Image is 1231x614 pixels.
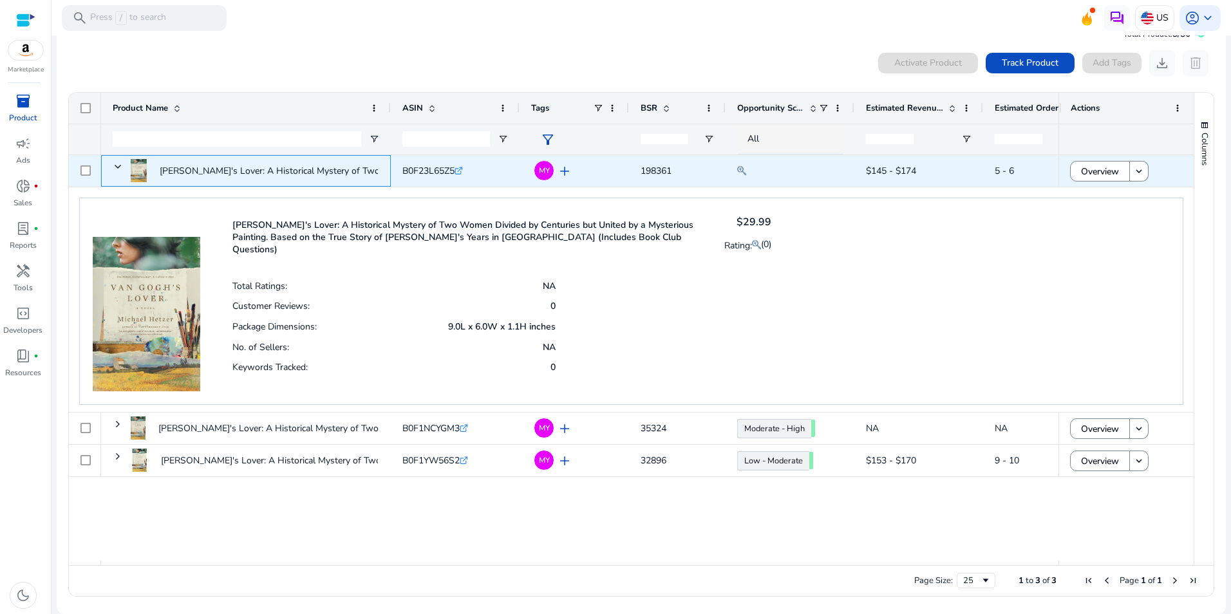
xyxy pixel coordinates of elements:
[641,422,666,434] span: 35324
[995,165,1014,177] span: 5 - 6
[557,163,572,179] span: add
[93,211,200,392] img: 71NqQ1UJHyL.jpg
[747,133,759,145] span: All
[161,447,465,474] p: [PERSON_NAME]'s Lover: A Historical Mystery of Two Women Divided by...
[72,10,88,26] span: search
[866,454,916,467] span: $153 - $170
[866,422,879,434] span: NA
[1070,451,1130,471] button: Overview
[995,454,1019,467] span: 9 - 10
[14,282,33,293] p: Tools
[1149,50,1175,76] button: download
[914,575,953,586] div: Page Size:
[402,102,423,114] span: ASIN
[9,112,37,124] p: Product
[1170,575,1180,586] div: Next Page
[1148,575,1155,586] span: of
[15,221,31,236] span: lab_profile
[809,452,813,469] span: 58.72
[402,422,460,434] span: B0F1NCYGM3
[8,65,44,75] p: Marketplace
[131,159,147,182] img: 71NqQ1UJHyL.jpg
[90,11,166,25] p: Press to search
[1042,575,1049,586] span: of
[160,158,464,184] p: [PERSON_NAME]'s Lover: A Historical Mystery of Two Women Divided by...
[1084,575,1094,586] div: First Page
[963,575,981,586] div: 25
[402,454,460,467] span: B0F1YW56S2
[1133,455,1145,467] mat-icon: keyboard_arrow_down
[113,102,168,114] span: Product Name
[641,102,657,114] span: BSR
[1133,165,1145,177] mat-icon: keyboard_arrow_down
[761,238,771,250] span: (0)
[232,219,708,256] p: [PERSON_NAME]'s Lover: A Historical Mystery of Two Women Divided by Centuries but United by a Mys...
[1154,55,1170,71] span: download
[3,324,42,336] p: Developers
[232,341,289,353] p: No. of Sellers:
[113,131,361,147] input: Product Name Filter Input
[232,321,317,333] p: Package Dimensions:
[1070,161,1130,181] button: Overview
[1185,10,1200,26] span: account_circle
[543,341,556,353] p: NA
[1019,575,1024,586] span: 1
[986,53,1075,73] button: Track Product
[8,41,43,60] img: amazon.svg
[557,421,572,436] span: add
[811,420,815,437] span: 60.75
[1200,10,1216,26] span: keyboard_arrow_down
[16,154,30,166] p: Ads
[369,134,379,144] button: Open Filter Menu
[995,422,1008,434] span: NA
[1070,418,1130,439] button: Overview
[232,300,310,312] p: Customer Reviews:
[115,11,127,25] span: /
[550,361,556,373] p: 0
[402,165,455,177] span: B0F23L65Z5
[33,353,39,358] span: fiber_manual_record
[641,165,672,177] span: 198361
[15,263,31,279] span: handyman
[1133,423,1145,434] mat-icon: keyboard_arrow_down
[550,300,556,312] p: 0
[131,416,146,440] img: 91rmXdWbxNL.jpg
[1071,102,1100,114] span: Actions
[737,451,809,470] a: Low - Moderate
[1188,575,1198,586] div: Last Page
[1081,448,1119,474] span: Overview
[641,454,666,467] span: 32896
[1120,575,1139,586] span: Page
[961,134,972,144] button: Open Filter Menu
[15,588,31,603] span: dark_mode
[15,93,31,109] span: inventory_2
[1141,575,1146,586] span: 1
[866,102,943,114] span: Estimated Revenue/Day
[957,573,995,588] div: Page Size
[724,237,761,252] p: Rating:
[539,167,550,174] span: MY
[498,134,508,144] button: Open Filter Menu
[14,197,32,209] p: Sales
[1081,158,1119,185] span: Overview
[1081,416,1119,442] span: Overview
[15,306,31,321] span: code_blocks
[1157,575,1162,586] span: 1
[539,456,550,464] span: MY
[232,280,287,292] p: Total Ratings:
[232,361,308,373] p: Keywords Tracked:
[1102,575,1112,586] div: Previous Page
[15,348,31,364] span: book_4
[33,226,39,231] span: fiber_manual_record
[704,134,714,144] button: Open Filter Menu
[1156,6,1169,29] p: US
[995,102,1072,114] span: Estimated Orders/Day
[1035,575,1040,586] span: 3
[737,102,804,114] span: Opportunity Score
[1141,12,1154,24] img: us.svg
[557,453,572,469] span: add
[866,165,916,177] span: $145 - $174
[540,132,556,147] span: filter_alt
[5,367,41,378] p: Resources
[448,321,556,333] p: 9.0L x 6.0W x 1.1H inches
